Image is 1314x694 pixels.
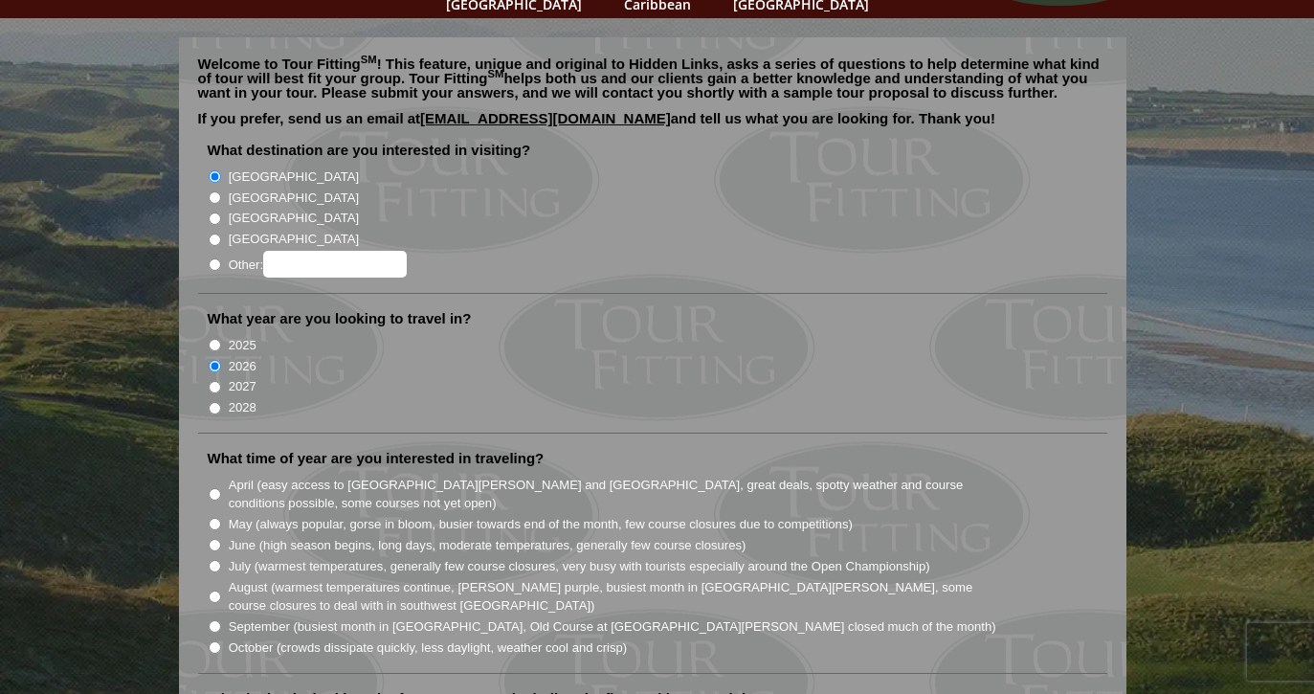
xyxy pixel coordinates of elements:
label: What destination are you interested in visiting? [208,141,531,160]
label: May (always popular, gorse in bloom, busier towards end of the month, few course closures due to ... [229,515,853,534]
label: [GEOGRAPHIC_DATA] [229,230,359,249]
a: [EMAIL_ADDRESS][DOMAIN_NAME] [420,110,671,126]
label: [GEOGRAPHIC_DATA] [229,168,359,187]
label: 2026 [229,357,256,376]
label: 2027 [229,377,256,396]
label: June (high season begins, long days, moderate temperatures, generally few course closures) [229,536,746,555]
label: What year are you looking to travel in? [208,309,472,328]
label: 2028 [229,398,256,417]
label: What time of year are you interested in traveling? [208,449,545,468]
label: August (warmest temperatures continue, [PERSON_NAME] purple, busiest month in [GEOGRAPHIC_DATA][P... [229,578,998,616]
label: July (warmest temperatures, generally few course closures, very busy with tourists especially aro... [229,557,930,576]
p: Welcome to Tour Fitting ! This feature, unique and original to Hidden Links, asks a series of que... [198,56,1107,100]
label: [GEOGRAPHIC_DATA] [229,189,359,208]
p: If you prefer, send us an email at and tell us what you are looking for. Thank you! [198,111,1107,140]
label: [GEOGRAPHIC_DATA] [229,209,359,228]
sup: SM [361,54,377,65]
label: Other: [229,251,407,278]
sup: SM [488,68,504,79]
label: April (easy access to [GEOGRAPHIC_DATA][PERSON_NAME] and [GEOGRAPHIC_DATA], great deals, spotty w... [229,476,998,513]
input: Other: [263,251,407,278]
label: October (crowds dissipate quickly, less daylight, weather cool and crisp) [229,638,628,658]
label: 2025 [229,336,256,355]
label: September (busiest month in [GEOGRAPHIC_DATA], Old Course at [GEOGRAPHIC_DATA][PERSON_NAME] close... [229,617,996,637]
